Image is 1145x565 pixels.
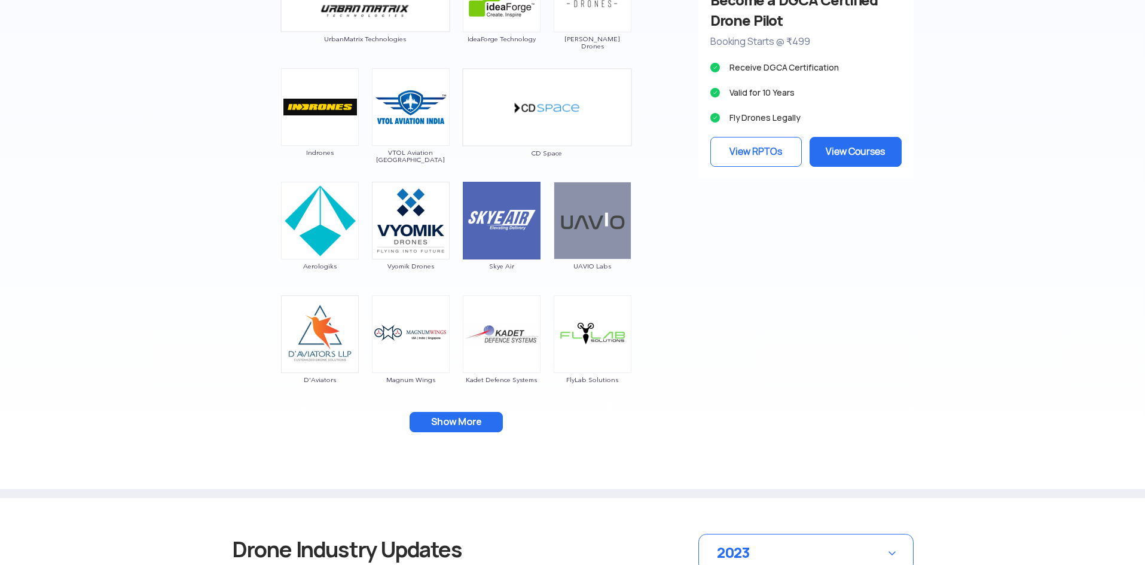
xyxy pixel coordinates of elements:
img: ic_kadet.png [463,295,541,373]
a: Aerologiks [280,215,359,270]
a: Vyomik Drones [371,215,450,270]
span: UrbanMatrix Technologies [280,35,450,42]
img: img_skye.png [463,182,541,259]
span: Skye Air [462,262,541,270]
img: ic_aerologiks.png [281,182,359,259]
img: img_uavio.png [554,182,631,259]
li: Valid for 10 Years [710,84,902,101]
h3: Drone Industry Updates [232,534,506,565]
img: ic_vtolaviation.png [372,68,450,146]
img: ic_daviators.png [281,295,359,373]
a: Indrones [280,101,359,156]
span: UAVIO Labs [553,262,632,270]
span: FlyLab Solutions [553,376,632,383]
span: Vyomik Drones [371,262,450,270]
span: VTOL Aviation [GEOGRAPHIC_DATA] [371,149,450,163]
a: CD Space [462,101,632,157]
li: Receive DGCA Certification [710,59,902,76]
span: Indrones [280,149,359,156]
button: Show More [410,412,503,432]
li: Fly Drones Legally [710,109,902,126]
span: Kadet Defence Systems [462,376,541,383]
a: View Courses [810,137,902,167]
a: Kadet Defence Systems [462,328,541,383]
span: Aerologiks [280,262,359,270]
a: VTOL Aviation [GEOGRAPHIC_DATA] [371,101,450,163]
img: img_flylab.png [554,295,631,373]
span: 2023 [717,543,750,562]
a: UAVIO Labs [553,215,632,270]
span: [PERSON_NAME] Drones [553,35,632,50]
a: D'Aviators [280,328,359,383]
a: FlyLab Solutions [553,328,632,383]
a: Magnum Wings [371,328,450,383]
a: Skye Air [462,215,541,270]
span: IdeaForge Technology [462,35,541,42]
img: ic_cdspace_double.png [462,68,632,146]
p: Booking Starts @ ₹499 [710,34,902,50]
img: ic_vyomik.png [372,182,450,259]
span: CD Space [462,149,632,157]
span: D'Aviators [280,376,359,383]
img: ic_indrones.png [281,68,359,146]
a: View RPTOs [710,137,802,167]
span: Magnum Wings [371,376,450,383]
img: ic_magnumwings.png [372,295,450,373]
